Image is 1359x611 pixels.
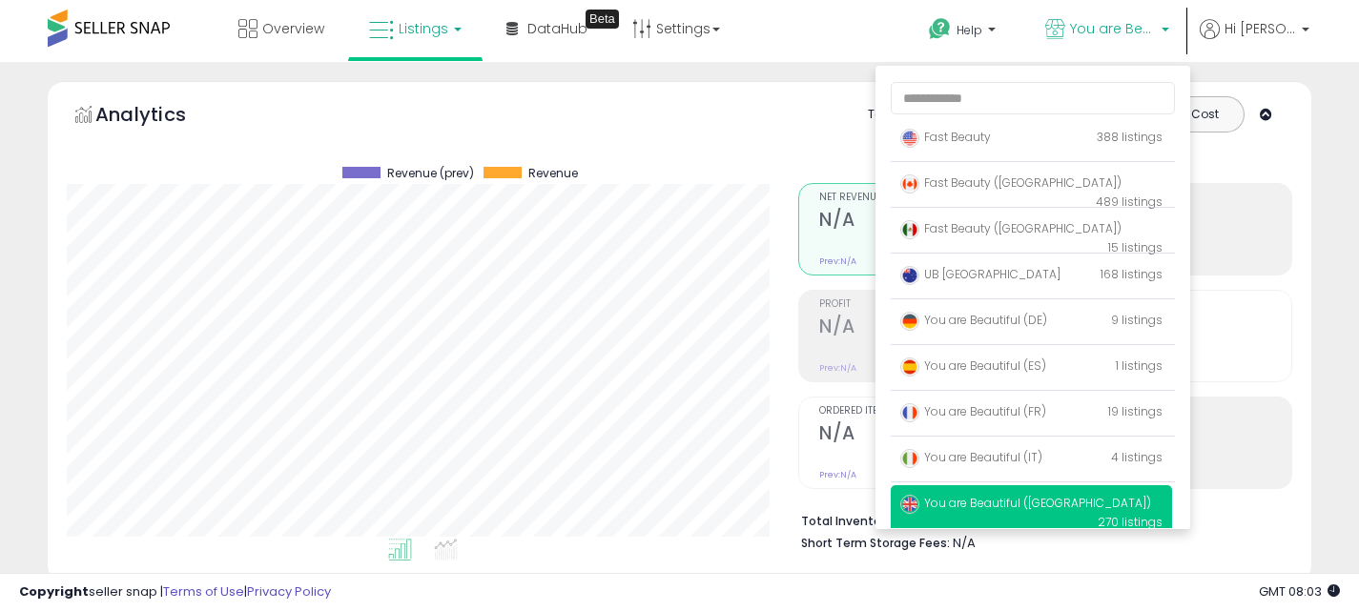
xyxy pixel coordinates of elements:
span: 19 listings [1108,403,1163,419]
h2: N/A [819,316,1035,341]
img: mexico.png [900,220,919,239]
small: Prev: N/A [819,469,856,480]
a: Privacy Policy [247,582,331,601]
span: You are Beautiful (FR) [900,403,1046,419]
span: You are Beautiful ([GEOGRAPHIC_DATA]) [1070,19,1156,38]
span: Fast Beauty [900,129,991,145]
span: Revenue (prev) [387,167,474,180]
span: 15 listings [1108,239,1163,255]
span: You are Beautiful (IT) [900,449,1042,465]
img: france.png [900,403,919,422]
span: Help [957,22,982,38]
div: Tooltip anchor [586,10,619,29]
span: 270 listings [1098,514,1163,530]
img: uk.png [900,495,919,514]
span: Hi [PERSON_NAME] [1225,19,1296,38]
span: 9 listings [1111,312,1163,328]
img: usa.png [900,129,919,148]
span: 2025-09-16 08:03 GMT [1259,582,1340,601]
strong: Copyright [19,582,89,601]
span: 1 listings [1116,357,1163,374]
h5: Analytics [95,101,223,132]
img: australia.png [900,266,919,285]
span: Ordered Items [819,406,1035,417]
span: UB [GEOGRAPHIC_DATA] [900,266,1060,282]
img: spain.png [900,357,919,377]
img: canada.png [900,174,919,193]
span: 489 listings [1096,193,1163,210]
li: N/A [801,508,1278,531]
span: You are Beautiful ([GEOGRAPHIC_DATA]) [900,495,1151,511]
span: Fast Beauty ([GEOGRAPHIC_DATA]) [900,220,1122,236]
a: Hi [PERSON_NAME] [1200,19,1309,62]
small: Prev: N/A [819,362,856,374]
span: You are Beautiful (ES) [900,357,1046,374]
span: Revenue [528,167,578,180]
small: Prev: N/A [819,255,856,267]
span: 388 listings [1097,129,1163,145]
img: italy.png [900,449,919,468]
span: 168 listings [1101,266,1163,282]
a: Terms of Use [163,582,244,601]
i: Get Help [928,17,952,41]
span: 4 listings [1111,449,1163,465]
span: Net Revenue (Exc. VAT) [819,193,1035,203]
div: Totals For [868,106,942,124]
span: Listings [399,19,448,38]
span: You are Beautiful (DE) [900,312,1047,328]
b: Short Term Storage Fees: [801,535,950,551]
span: Fast Beauty ([GEOGRAPHIC_DATA]) [900,174,1122,191]
span: N/A [953,534,976,552]
h2: N/A [819,209,1035,234]
span: DataHub [527,19,587,38]
b: Total Inventory Value: [801,513,931,529]
span: Profit [819,299,1035,310]
img: germany.png [900,312,919,331]
span: Overview [262,19,324,38]
a: Help [914,3,1015,62]
div: seller snap | | [19,583,331,601]
h2: N/A [819,422,1035,448]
